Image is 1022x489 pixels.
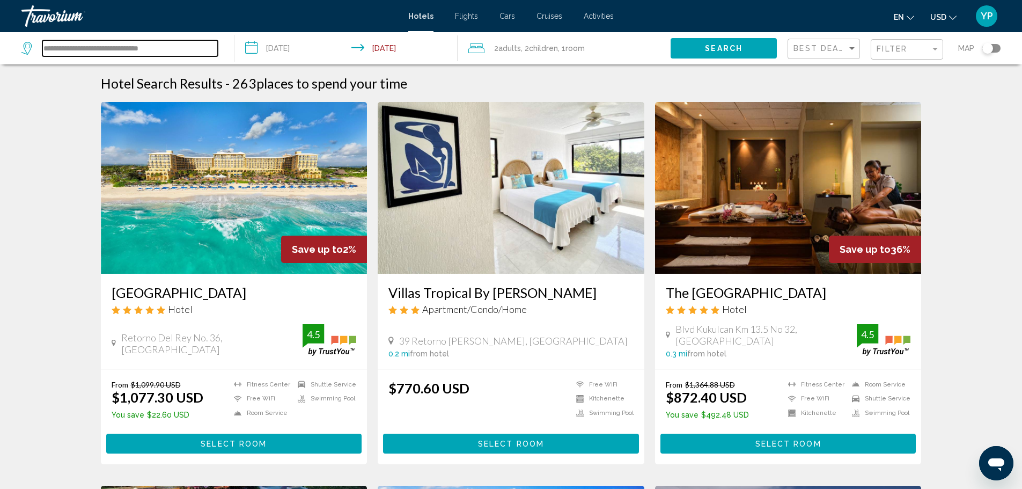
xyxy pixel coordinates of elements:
[722,303,747,315] span: Hotel
[755,440,821,448] span: Select Room
[399,335,628,347] span: 39 Retorno [PERSON_NAME], [GEOGRAPHIC_DATA]
[112,303,357,315] div: 5 star Hotel
[112,411,203,419] p: $22.60 USD
[168,303,193,315] span: Hotel
[536,12,562,20] a: Cruises
[565,44,585,53] span: Room
[894,13,904,21] span: en
[981,11,993,21] span: YP
[388,303,634,315] div: 3 star Apartment
[281,236,367,263] div: 2%
[229,380,292,389] li: Fitness Center
[131,380,181,389] del: $1,099.90 USD
[958,41,974,56] span: Map
[666,380,682,389] span: From
[793,44,850,53] span: Best Deals
[478,440,544,448] span: Select Room
[455,12,478,20] a: Flights
[201,440,267,448] span: Select Room
[783,380,847,389] li: Fitness Center
[521,41,558,56] span: , 2
[857,328,878,341] div: 4.5
[847,408,910,418] li: Swimming Pool
[383,436,639,448] a: Select Room
[112,389,203,405] ins: $1,077.30 USD
[655,102,922,274] img: Hotel image
[292,244,343,255] span: Save up to
[303,324,356,356] img: trustyou-badge.svg
[857,324,910,356] img: trustyou-badge.svg
[675,323,857,347] span: Blvd Kukulcan Km 13.5 No 32, [GEOGRAPHIC_DATA]
[106,436,362,448] a: Select Room
[930,9,957,25] button: Change currency
[666,411,749,419] p: $492.48 USD
[793,45,857,54] mat-select: Sort by
[847,395,910,404] li: Shuttle Service
[383,434,639,454] button: Select Room
[112,284,357,301] a: [GEOGRAPHIC_DATA]
[388,284,634,301] a: Villas Tropical By [PERSON_NAME]
[571,395,634,404] li: Kitchenette
[499,12,515,20] a: Cars
[458,32,671,64] button: Travelers: 2 adults, 2 children
[121,332,303,355] span: Retorno Del Rey No. 36, [GEOGRAPHIC_DATA]
[571,408,634,418] li: Swimming Pool
[234,32,458,64] button: Check-in date: Oct 23, 2025 Check-out date: Oct 27, 2025
[660,436,916,448] a: Select Room
[666,411,699,419] span: You save
[660,434,916,454] button: Select Room
[584,12,614,20] a: Activities
[229,408,292,418] li: Room Service
[101,102,367,274] img: Hotel image
[687,349,726,358] span: from hotel
[973,5,1001,27] button: User Menu
[666,389,747,405] ins: $872.40 USD
[422,303,527,315] span: Apartment/Condo/Home
[498,44,521,53] span: Adults
[112,411,144,419] span: You save
[292,395,356,404] li: Swimming Pool
[847,380,910,389] li: Room Service
[829,236,921,263] div: 36%
[388,380,469,396] ins: $770.60 USD
[256,75,407,91] span: places to spend your time
[666,349,687,358] span: 0.3 mi
[106,434,362,454] button: Select Room
[705,45,742,53] span: Search
[303,328,324,341] div: 4.5
[21,5,398,27] a: Travorium
[979,446,1013,480] iframe: Button to launch messaging window
[558,41,585,56] span: , 1
[388,349,410,358] span: 0.2 mi
[783,395,847,404] li: Free WiFi
[666,284,911,301] a: The [GEOGRAPHIC_DATA]
[410,349,449,358] span: from hotel
[894,9,914,25] button: Change language
[974,43,1001,53] button: Toggle map
[877,45,907,53] span: Filter
[229,395,292,404] li: Free WiFi
[101,75,223,91] h1: Hotel Search Results
[685,380,735,389] del: $1,364.88 USD
[112,380,128,389] span: From
[494,41,521,56] span: 2
[225,75,230,91] span: -
[378,102,644,274] img: Hotel image
[408,12,433,20] a: Hotels
[529,44,558,53] span: Children
[671,38,777,58] button: Search
[666,303,911,315] div: 5 star Hotel
[840,244,891,255] span: Save up to
[783,408,847,418] li: Kitchenette
[930,13,946,21] span: USD
[232,75,407,91] h2: 263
